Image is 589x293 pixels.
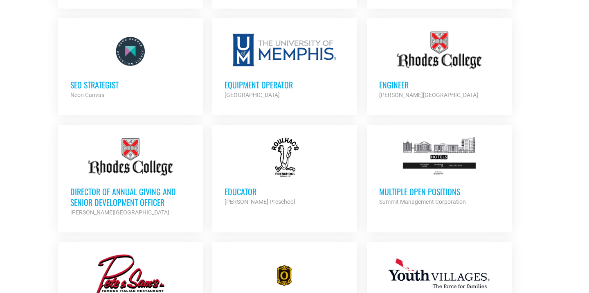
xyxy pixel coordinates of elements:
[367,18,512,112] a: Engineer [PERSON_NAME][GEOGRAPHIC_DATA]
[379,186,499,197] h3: Multiple Open Positions
[225,79,345,90] h3: Equipment Operator
[58,125,203,230] a: Director of Annual Giving and Senior Development Officer [PERSON_NAME][GEOGRAPHIC_DATA]
[70,209,169,216] strong: [PERSON_NAME][GEOGRAPHIC_DATA]
[212,125,357,219] a: Educator [PERSON_NAME] Preschool
[70,79,191,90] h3: SEO Strategist
[225,92,280,98] strong: [GEOGRAPHIC_DATA]
[58,18,203,112] a: SEO Strategist Neon Canvas
[379,92,478,98] strong: [PERSON_NAME][GEOGRAPHIC_DATA]
[212,18,357,112] a: Equipment Operator [GEOGRAPHIC_DATA]
[379,79,499,90] h3: Engineer
[225,198,295,205] strong: [PERSON_NAME] Preschool
[70,92,104,98] strong: Neon Canvas
[379,198,466,205] strong: Summit Management Corporation
[225,186,345,197] h3: Educator
[70,186,191,207] h3: Director of Annual Giving and Senior Development Officer
[367,125,512,219] a: Multiple Open Positions Summit Management Corporation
